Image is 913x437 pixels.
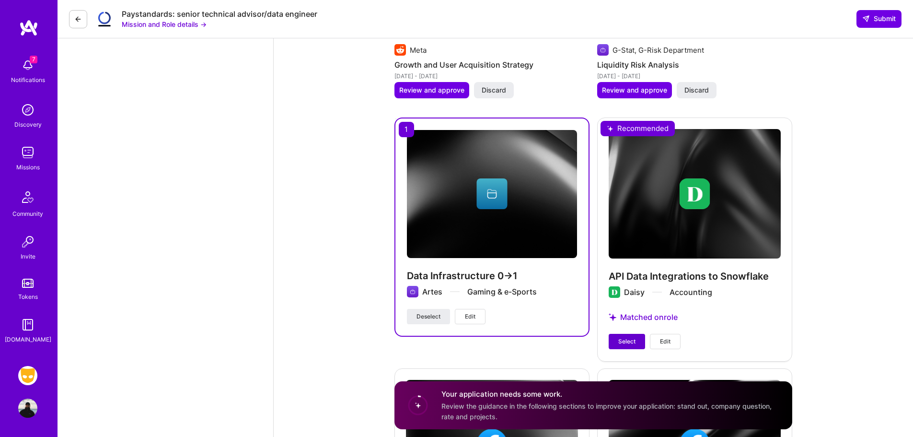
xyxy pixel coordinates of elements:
[30,56,37,63] span: 7
[18,56,37,75] img: bell
[602,85,667,95] span: Review and approve
[441,402,772,421] span: Review the guidance in the following sections to improve your application: stand out, company que...
[613,45,704,55] div: G-Stat, G-Risk Department
[19,19,38,36] img: logo
[18,232,37,251] img: Invite
[394,59,589,71] h4: Growth and User Acquisition Strategy
[856,10,901,27] button: Submit
[407,130,577,258] img: cover
[16,399,40,418] a: User Avatar
[95,10,114,29] img: Company Logo
[74,15,82,23] i: icon LeftArrowDark
[416,312,440,321] span: Deselect
[465,312,475,321] span: Edit
[14,119,42,130] div: Discovery
[16,162,40,172] div: Missions
[18,315,37,334] img: guide book
[618,337,636,346] span: Select
[455,309,485,324] button: Edit
[5,334,51,344] div: [DOMAIN_NAME]
[660,337,670,346] span: Edit
[394,71,589,81] div: [DATE] - [DATE]
[399,85,464,95] span: Review and approve
[22,279,34,288] img: tokens
[677,82,717,98] button: Discard
[422,286,537,297] div: Artes Gaming & e-Sports
[862,14,896,24] span: Submit
[16,366,40,385] a: Grindr: Data + FE + CyberSecurity + QA
[16,186,39,209] img: Community
[410,45,427,55] div: Meta
[482,85,506,95] span: Discard
[407,286,418,297] img: Company logo
[684,85,709,95] span: Discard
[122,9,317,19] div: Paystandards: senior technical advisor/data engineer
[11,75,45,85] div: Notifications
[407,309,450,324] button: Deselect
[597,82,672,98] button: Review and approve
[862,15,870,23] i: icon SendLight
[394,44,406,56] img: Company logo
[12,209,43,219] div: Community
[597,44,609,56] img: Company logo
[650,334,681,349] button: Edit
[474,82,514,98] button: Discard
[18,399,37,418] img: User Avatar
[609,334,645,349] button: Select
[18,366,37,385] img: Grindr: Data + FE + CyberSecurity + QA
[18,100,37,119] img: discovery
[597,59,792,71] h4: Liquidity Risk Analysis
[407,270,577,282] h4: Data Infrastructure 0->1
[18,143,37,162] img: teamwork
[597,71,792,81] div: [DATE] - [DATE]
[441,390,781,400] h4: Your application needs some work.
[394,82,469,98] button: Review and approve
[21,251,35,261] div: Invite
[122,19,207,29] button: Mission and Role details →
[18,292,38,302] div: Tokens
[450,291,460,292] img: divider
